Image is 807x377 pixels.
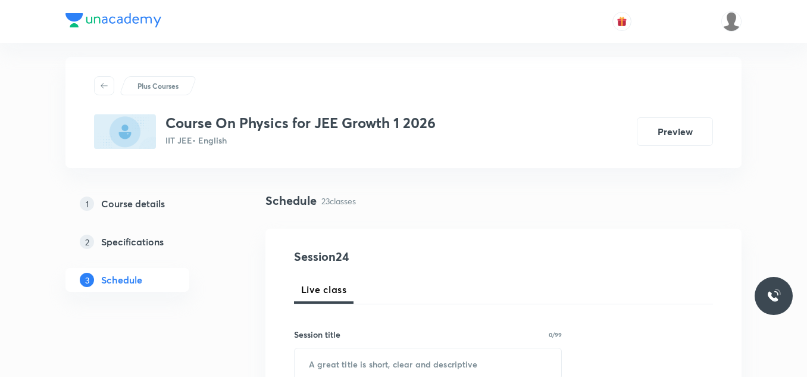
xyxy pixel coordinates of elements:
[612,12,631,31] button: avatar
[65,13,161,30] a: Company Logo
[94,114,156,149] img: 6DB0699E-C7B9-47CE-AED6-78B1B31C8152_plus.png
[137,80,179,91] p: Plus Courses
[65,192,227,216] a: 1Course details
[294,328,340,341] h6: Session title
[101,197,165,211] h5: Course details
[101,273,142,287] h5: Schedule
[80,197,94,211] p: 1
[294,248,511,266] h4: Session 24
[767,289,781,303] img: ttu
[65,13,161,27] img: Company Logo
[321,195,356,207] p: 23 classes
[549,332,562,338] p: 0/99
[265,192,317,210] h4: Schedule
[80,273,94,287] p: 3
[637,117,713,146] button: Preview
[80,235,94,249] p: 2
[301,282,346,297] span: Live class
[617,16,627,27] img: avatar
[65,230,227,254] a: 2Specifications
[721,11,742,32] img: Saniya Tarannum
[165,114,436,132] h3: Course On Physics for JEE Growth 1 2026
[101,235,164,249] h5: Specifications
[165,134,436,147] p: IIT JEE • English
